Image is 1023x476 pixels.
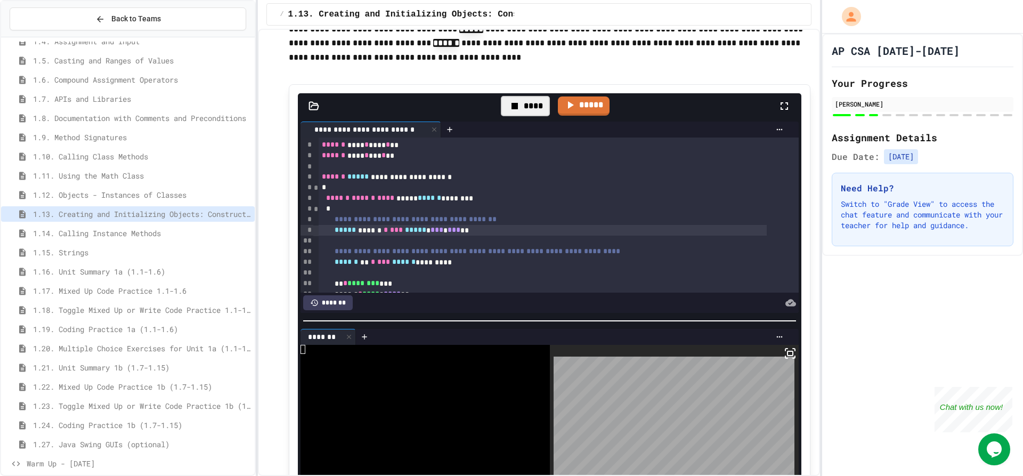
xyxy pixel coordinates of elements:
[835,99,1010,109] div: [PERSON_NAME]
[33,419,250,431] span: 1.24. Coding Practice 1b (1.7-1.15)
[884,149,918,164] span: [DATE]
[33,112,250,124] span: 1.8. Documentation with Comments and Preconditions
[33,439,250,450] span: 1.27. Java Swing GUIs (optional)
[832,130,1013,145] h2: Assignment Details
[832,43,960,58] h1: AP CSA [DATE]-[DATE]
[831,4,864,29] div: My Account
[33,208,250,220] span: 1.13. Creating and Initializing Objects: Constructors
[33,228,250,239] span: 1.14. Calling Instance Methods
[280,10,283,19] span: /
[33,343,250,354] span: 1.20. Multiple Choice Exercises for Unit 1a (1.1-1.6)
[33,55,250,66] span: 1.5. Casting and Ranges of Values
[33,362,250,373] span: 1.21. Unit Summary 1b (1.7-1.15)
[33,36,250,47] span: 1.4. Assignment and Input
[832,150,880,163] span: Due Date:
[33,132,250,143] span: 1.9. Method Signatures
[33,93,250,104] span: 1.7. APIs and Libraries
[33,74,250,85] span: 1.6. Compound Assignment Operators
[33,247,250,258] span: 1.15. Strings
[288,8,559,21] span: 1.13. Creating and Initializing Objects: Constructors
[33,189,250,200] span: 1.12. Objects - Instances of Classes
[33,266,250,277] span: 1.16. Unit Summary 1a (1.1-1.6)
[33,170,250,181] span: 1.11. Using the Math Class
[978,433,1012,465] iframe: chat widget
[33,304,250,316] span: 1.18. Toggle Mixed Up or Write Code Practice 1.1-1.6
[841,182,1004,195] h3: Need Help?
[10,7,246,30] button: Back to Teams
[33,400,250,412] span: 1.23. Toggle Mixed Up or Write Code Practice 1b (1.7-1.15)
[33,324,250,335] span: 1.19. Coding Practice 1a (1.1-1.6)
[33,285,250,296] span: 1.17. Mixed Up Code Practice 1.1-1.6
[841,199,1004,231] p: Switch to "Grade View" to access the chat feature and communicate with your teacher for help and ...
[935,387,1012,432] iframe: chat widget
[111,13,161,25] span: Back to Teams
[33,381,250,392] span: 1.22. Mixed Up Code Practice 1b (1.7-1.15)
[27,458,250,469] span: Warm Up - [DATE]
[33,151,250,162] span: 1.10. Calling Class Methods
[832,76,1013,91] h2: Your Progress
